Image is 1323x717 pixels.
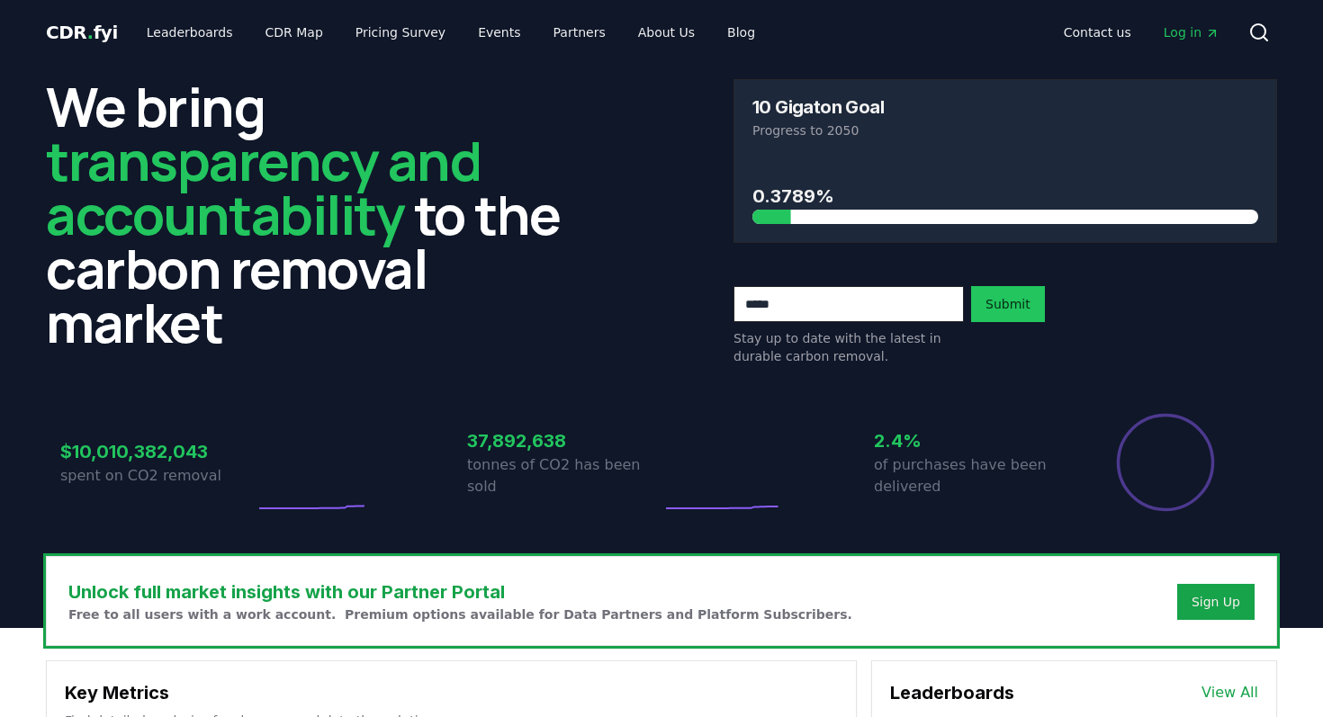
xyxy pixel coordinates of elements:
[467,427,661,454] h3: 37,892,638
[1201,682,1258,704] a: View All
[46,20,118,45] a: CDR.fyi
[752,98,884,116] h3: 10 Gigaton Goal
[341,16,460,49] a: Pricing Survey
[46,123,481,251] span: transparency and accountability
[539,16,620,49] a: Partners
[1115,412,1216,513] div: Percentage of sales delivered
[467,454,661,497] p: tonnes of CO2 has been sold
[713,16,769,49] a: Blog
[132,16,247,49] a: Leaderboards
[132,16,769,49] nav: Main
[874,454,1068,497] p: of purchases have been delivered
[1049,16,1146,49] a: Contact us
[733,329,964,365] p: Stay up to date with the latest in durable carbon removal.
[60,438,255,465] h3: $10,010,382,043
[971,286,1045,322] button: Submit
[1164,23,1219,41] span: Log in
[60,465,255,487] p: spent on CO2 removal
[624,16,709,49] a: About Us
[68,605,852,623] p: Free to all users with a work account. Premium options available for Data Partners and Platform S...
[1149,16,1234,49] a: Log in
[1192,593,1240,611] a: Sign Up
[874,427,1068,454] h3: 2.4%
[752,121,1258,139] p: Progress to 2050
[1049,16,1234,49] nav: Main
[65,679,838,706] h3: Key Metrics
[46,22,118,43] span: CDR fyi
[46,79,589,349] h2: We bring to the carbon removal market
[890,679,1014,706] h3: Leaderboards
[87,22,94,43] span: .
[68,578,852,605] h3: Unlock full market insights with our Partner Portal
[463,16,535,49] a: Events
[1177,584,1255,620] button: Sign Up
[752,183,1258,210] h3: 0.3789%
[251,16,337,49] a: CDR Map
